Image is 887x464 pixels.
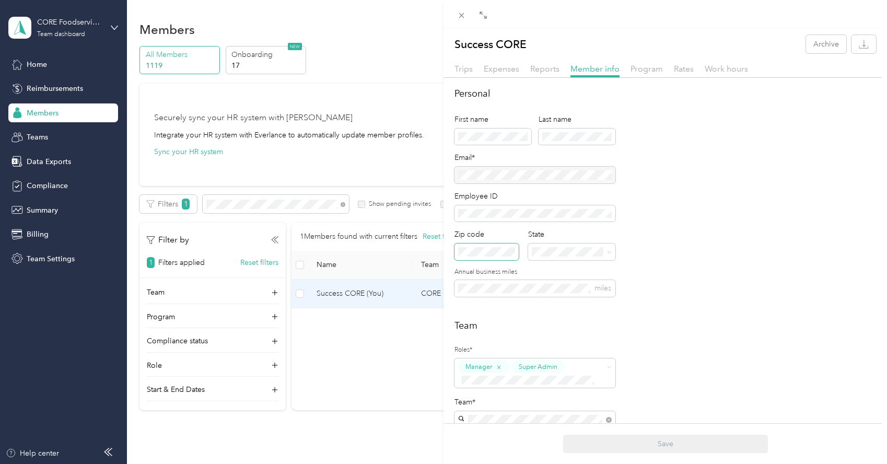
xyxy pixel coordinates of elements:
span: Expenses [484,64,519,74]
span: Program [631,64,663,74]
span: Super Admin [519,362,557,372]
div: First name [454,114,531,125]
label: Annual business miles [454,268,615,277]
button: Manager [458,360,509,373]
span: Work hours [705,64,748,74]
div: Zip code [454,229,519,240]
span: Member info [570,64,620,74]
div: State [528,229,615,240]
button: Archive [806,35,846,53]
span: miles [594,284,611,293]
div: Email* [454,152,615,163]
button: Super Admin [511,360,565,373]
h2: Team [454,319,876,333]
span: Rates [674,64,694,74]
iframe: Everlance-gr Chat Button Frame [828,405,887,464]
span: Manager [465,362,492,372]
span: Trips [454,64,473,74]
div: Last name [539,114,615,125]
label: Roles* [454,345,615,355]
span: Reports [530,64,559,74]
p: Success CORE [454,35,527,53]
h2: Personal [454,87,876,101]
div: Employee ID [454,191,615,202]
div: Team* [454,397,615,408]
